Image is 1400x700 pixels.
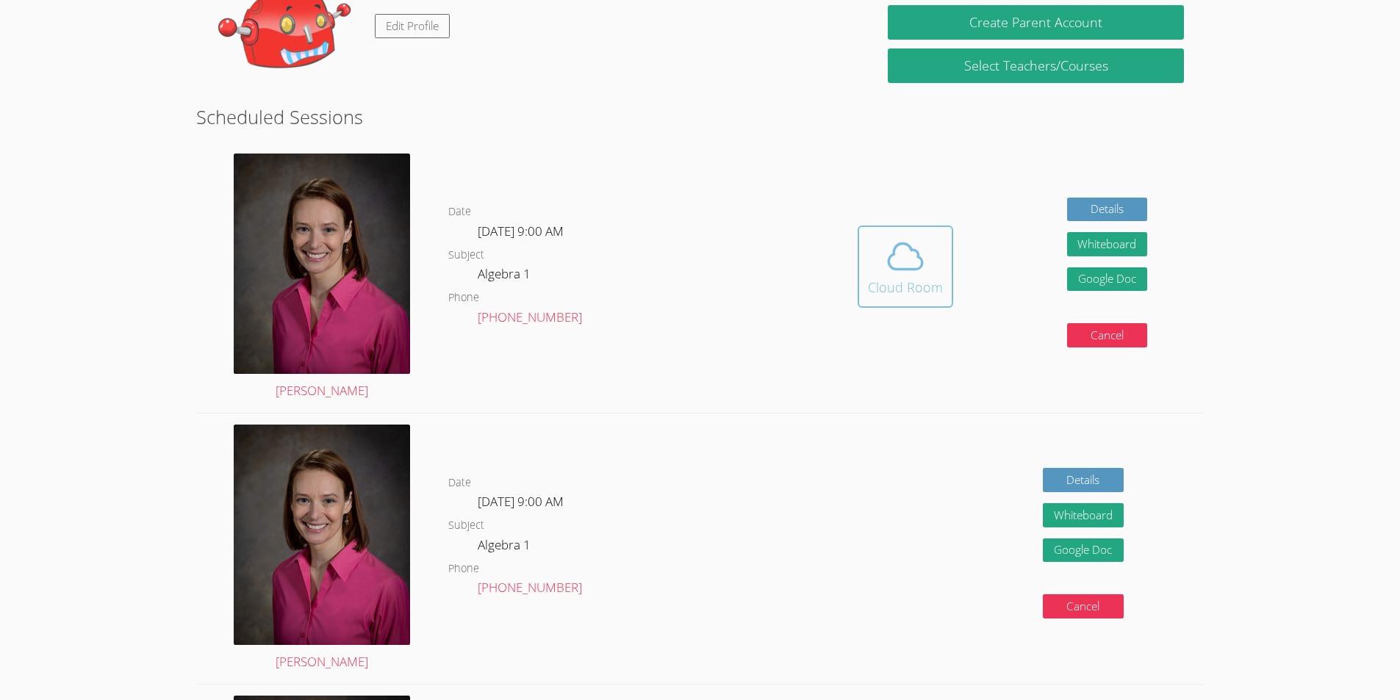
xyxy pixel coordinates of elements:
a: [PHONE_NUMBER] [478,579,582,596]
dd: Algebra 1 [478,264,534,289]
a: Google Doc [1067,267,1148,292]
button: Cloud Room [858,225,953,308]
h2: Scheduled Sessions [196,103,1205,131]
dt: Phone [448,289,479,307]
a: Google Doc [1043,538,1124,563]
button: Whiteboard [1067,232,1148,256]
dd: Algebra 1 [478,535,534,560]
button: Whiteboard [1043,503,1124,527]
button: Cancel [1043,594,1124,618]
a: [PERSON_NAME] [234,425,410,673]
a: Edit Profile [375,14,450,38]
dt: Date [448,474,471,492]
img: Miller_Becky_headshot%20(3).jpg [234,425,410,645]
dt: Subject [448,246,484,264]
span: [DATE] 9:00 AM [478,223,564,239]
img: Miller_Becky_headshot%20(3).jpg [234,154,410,374]
dt: Date [448,203,471,221]
a: [PHONE_NUMBER] [478,308,582,325]
a: Details [1067,198,1148,222]
a: [PERSON_NAME] [234,154,410,402]
button: Cancel [1067,323,1148,347]
a: Select Teachers/Courses [888,48,1183,83]
div: Cloud Room [868,277,943,297]
dt: Phone [448,560,479,578]
span: [DATE] 9:00 AM [478,493,564,510]
a: Details [1043,468,1124,492]
button: Create Parent Account [888,5,1183,40]
dt: Subject [448,516,484,535]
